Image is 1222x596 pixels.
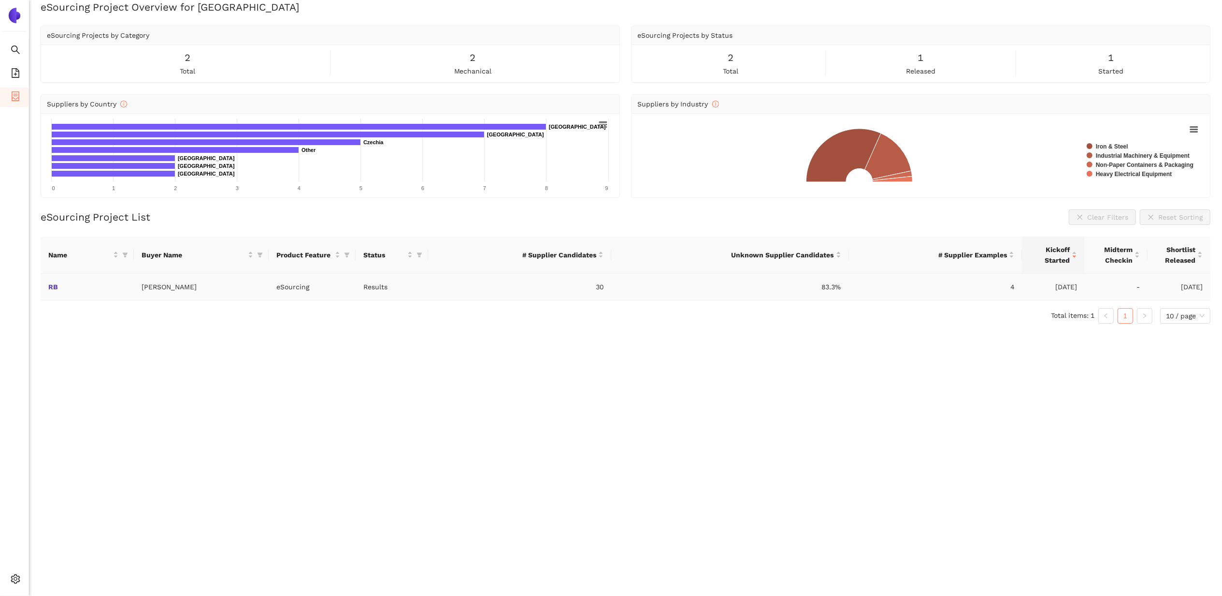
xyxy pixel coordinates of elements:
[120,101,127,107] span: info-circle
[470,50,476,65] span: 2
[857,250,1007,260] span: # Supplier Examples
[11,65,20,84] span: file-add
[180,66,195,76] span: total
[487,132,544,137] text: [GEOGRAPHIC_DATA]
[48,250,111,260] span: Name
[298,185,301,191] text: 4
[1098,308,1114,324] button: left
[1118,308,1133,324] li: 1
[356,237,428,274] th: this column's title is Status,this column is sortable
[363,139,384,145] text: Czechia
[1096,152,1190,159] text: Industrial Machinery & Equipment
[1137,308,1152,324] button: right
[1051,308,1094,324] li: Total items: 1
[11,88,20,107] span: container
[1030,244,1070,266] span: Kickoff Started
[849,274,1022,300] td: 4
[41,237,134,274] th: this column's title is Name,this column is sortable
[483,185,486,191] text: 7
[47,100,127,108] span: Suppliers by Country
[276,250,333,260] span: Product Feature
[1118,309,1133,323] a: 1
[1155,244,1195,266] span: Shortlist Released
[611,237,848,274] th: this column's title is Unknown Supplier Candidates,this column is sortable
[7,8,22,23] img: Logo
[178,171,235,177] text: [GEOGRAPHIC_DATA]
[185,50,190,65] span: 2
[257,252,263,258] span: filter
[41,210,150,224] h2: eSourcing Project List
[428,237,611,274] th: this column's title is # Supplier Candidates,this column is sortable
[1148,274,1210,300] td: [DATE]
[302,147,316,153] text: Other
[1148,237,1210,274] th: this column's title is Shortlist Released,this column is sortable
[342,248,352,262] span: filter
[47,31,149,39] span: eSourcing Projects by Category
[728,50,733,65] span: 2
[619,250,834,260] span: Unknown Supplier Candidates
[1142,313,1148,319] span: right
[1096,171,1172,178] text: Heavy Electrical Equipment
[11,42,20,61] span: search
[454,66,492,76] span: mechanical
[1096,162,1193,168] text: Non-Paper Containers & Packaging
[134,237,269,274] th: this column's title is Buyer Name,this column is sortable
[1085,274,1148,300] td: -
[436,250,596,260] span: # Supplier Candidates
[906,66,935,76] span: released
[918,50,924,65] span: 1
[1098,308,1114,324] li: Previous Page
[1085,237,1148,274] th: this column's title is Midterm Checkin,this column is sortable
[417,252,422,258] span: filter
[549,124,606,130] text: [GEOGRAPHIC_DATA]
[269,274,356,300] td: eSourcing
[421,185,424,191] text: 6
[178,163,235,169] text: [GEOGRAPHIC_DATA]
[363,250,405,260] span: Status
[1160,308,1210,324] div: Page Size
[356,274,428,300] td: Results
[1137,308,1152,324] li: Next Page
[1140,209,1210,225] button: closeReset Sorting
[255,248,265,262] span: filter
[712,101,719,107] span: info-circle
[269,237,356,274] th: this column's title is Product Feature,this column is sortable
[122,252,128,258] span: filter
[849,237,1022,274] th: this column's title is # Supplier Examples,this column is sortable
[638,100,719,108] span: Suppliers by Industry
[344,252,350,258] span: filter
[1069,209,1136,225] button: closeClear Filters
[236,185,239,191] text: 3
[611,274,848,300] td: 83.3%
[1096,143,1128,150] text: Iron & Steel
[605,185,608,191] text: 9
[428,274,611,300] td: 30
[178,155,235,161] text: [GEOGRAPHIC_DATA]
[142,250,246,260] span: Buyer Name
[1108,50,1114,65] span: 1
[1099,66,1124,76] span: started
[723,66,738,76] span: total
[120,248,130,262] span: filter
[134,274,269,300] td: [PERSON_NAME]
[1166,309,1205,323] span: 10 / page
[112,185,115,191] text: 1
[1093,244,1133,266] span: Midterm Checkin
[174,185,177,191] text: 2
[545,185,548,191] text: 8
[52,185,55,191] text: 0
[1022,274,1085,300] td: [DATE]
[11,571,20,590] span: setting
[638,31,733,39] span: eSourcing Projects by Status
[1103,313,1109,319] span: left
[415,248,424,262] span: filter
[359,185,362,191] text: 5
